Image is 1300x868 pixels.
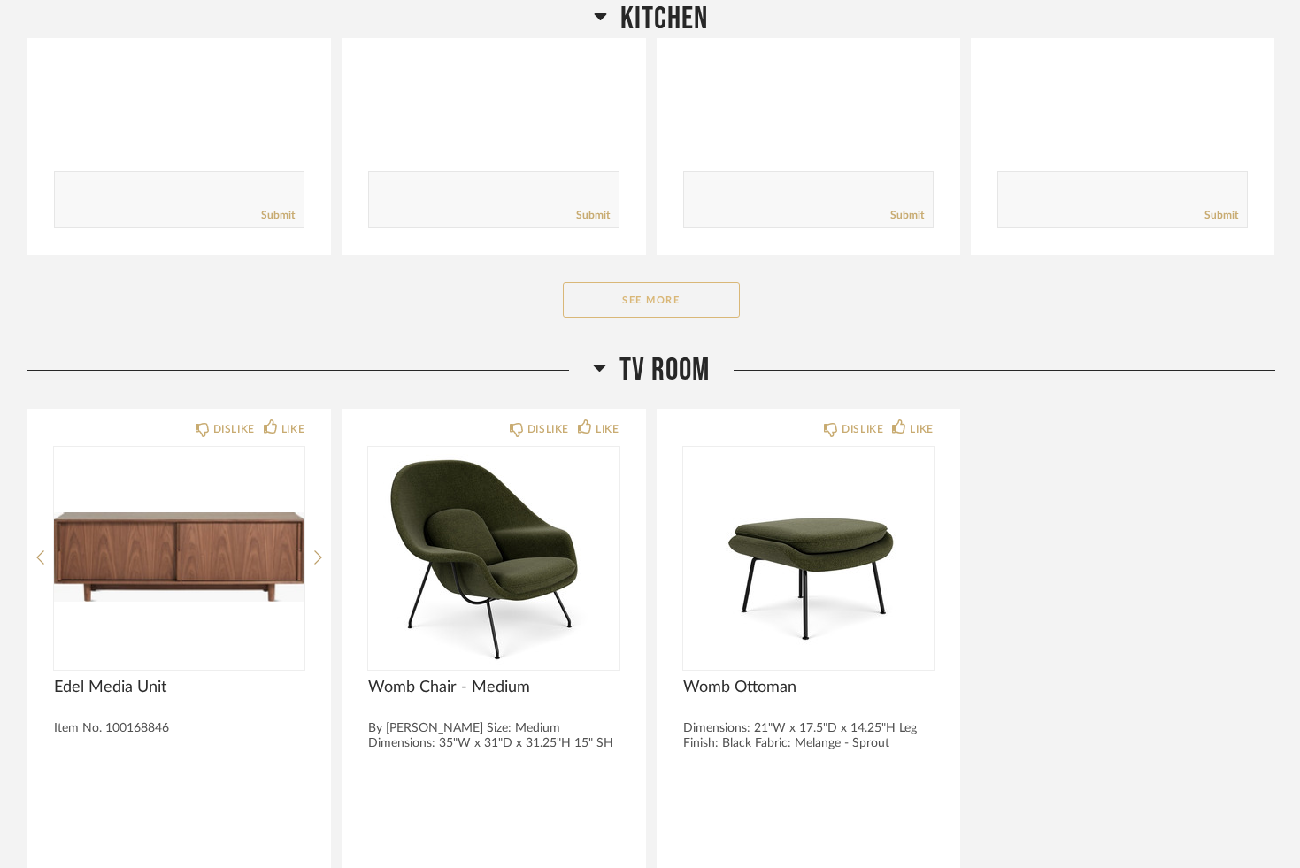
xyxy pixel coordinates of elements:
[54,721,304,736] div: Item No. 100168846
[368,678,619,697] span: Womb Chair - Medium
[576,208,610,223] a: Submit
[683,447,934,668] img: undefined
[281,420,304,438] div: LIKE
[261,208,295,223] a: Submit
[683,678,934,697] span: Womb Ottoman
[213,420,255,438] div: DISLIKE
[54,447,304,668] img: undefined
[910,420,933,438] div: LIKE
[683,721,934,751] div: Dimensions: 21"W x 17.5"D x 14.25"H Leg Finish: Black Fabric: Melange - Sprout
[1204,208,1238,223] a: Submit
[527,420,569,438] div: DISLIKE
[890,208,924,223] a: Submit
[619,351,710,389] span: TV Room
[842,420,883,438] div: DISLIKE
[368,721,619,766] div: By [PERSON_NAME] Size: Medium Dimensions: 35"W x 31"D x 31.25"H 15" SH 18" AH Leg Finish: ...
[54,678,304,697] span: Edel Media Unit
[563,282,740,318] button: See More
[368,447,619,668] img: undefined
[596,420,619,438] div: LIKE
